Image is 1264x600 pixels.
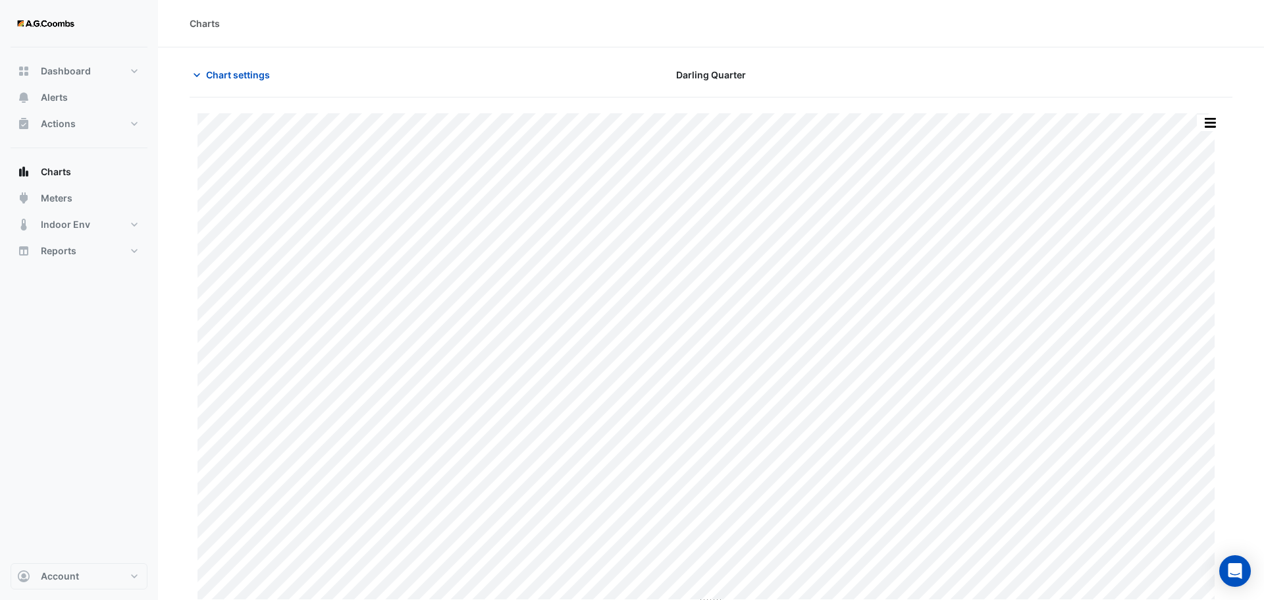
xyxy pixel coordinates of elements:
[41,65,91,78] span: Dashboard
[190,63,278,86] button: Chart settings
[11,58,147,84] button: Dashboard
[11,238,147,264] button: Reports
[11,563,147,589] button: Account
[190,16,220,30] div: Charts
[41,117,76,130] span: Actions
[17,117,30,130] app-icon: Actions
[41,218,90,231] span: Indoor Env
[206,68,270,82] span: Chart settings
[41,192,72,205] span: Meters
[11,211,147,238] button: Indoor Env
[17,192,30,205] app-icon: Meters
[1219,555,1251,587] div: Open Intercom Messenger
[11,84,147,111] button: Alerts
[1197,115,1223,131] button: More Options
[17,165,30,178] app-icon: Charts
[16,11,75,37] img: Company Logo
[17,218,30,231] app-icon: Indoor Env
[676,68,746,82] span: Darling Quarter
[17,65,30,78] app-icon: Dashboard
[17,91,30,104] app-icon: Alerts
[41,165,71,178] span: Charts
[41,244,76,258] span: Reports
[11,185,147,211] button: Meters
[41,91,68,104] span: Alerts
[41,570,79,583] span: Account
[11,111,147,137] button: Actions
[17,244,30,258] app-icon: Reports
[11,159,147,185] button: Charts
